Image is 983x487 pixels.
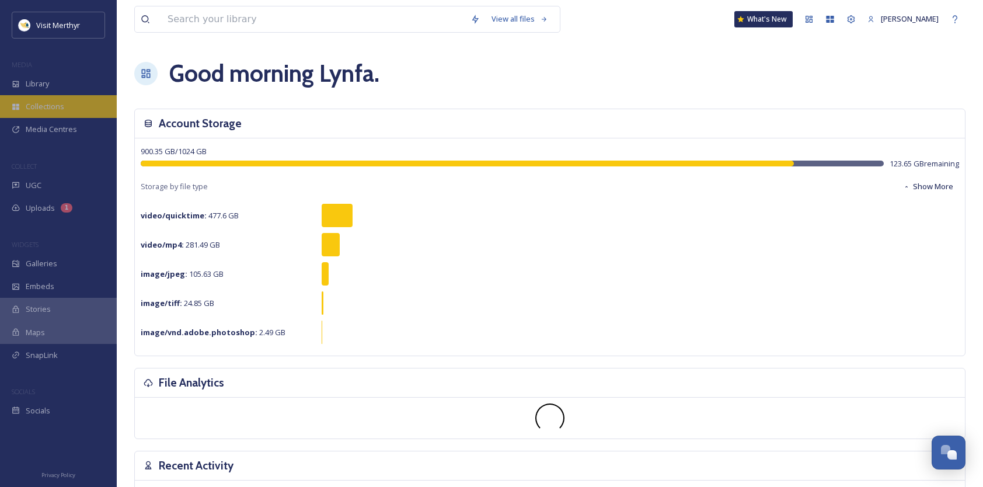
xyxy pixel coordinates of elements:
span: Collections [26,101,64,112]
span: Storage by file type [141,181,208,192]
div: 1 [61,203,72,213]
img: download.jpeg [19,19,30,31]
span: Visit Merthyr [36,20,80,30]
span: 105.63 GB [141,269,224,279]
span: [PERSON_NAME] [881,13,939,24]
a: What's New [734,11,793,27]
span: MEDIA [12,60,32,69]
h3: Recent Activity [159,457,233,474]
h3: File Analytics [159,374,224,391]
h3: Account Storage [159,115,242,132]
span: SnapLink [26,350,58,361]
button: Show More [897,175,959,198]
span: Privacy Policy [41,471,75,479]
span: Embeds [26,281,54,292]
span: UGC [26,180,41,191]
span: Maps [26,327,45,338]
span: WIDGETS [12,240,39,249]
span: Uploads [26,203,55,214]
a: Privacy Policy [41,467,75,481]
input: Search your library [162,6,465,32]
span: 900.35 GB / 1024 GB [141,146,207,156]
h1: Good morning Lynfa . [169,56,379,91]
a: View all files [486,8,554,30]
span: 281.49 GB [141,239,220,250]
strong: video/quicktime : [141,210,207,221]
span: Socials [26,405,50,416]
strong: image/tiff : [141,298,182,308]
button: Open Chat [932,436,965,469]
span: COLLECT [12,162,37,171]
a: [PERSON_NAME] [862,8,944,30]
span: 24.85 GB [141,298,214,308]
span: 477.6 GB [141,210,239,221]
span: SOCIALS [12,387,35,396]
span: Galleries [26,258,57,269]
span: Library [26,78,49,89]
span: 123.65 GB remaining [890,158,959,169]
strong: image/jpeg : [141,269,187,279]
span: Stories [26,304,51,315]
strong: image/vnd.adobe.photoshop : [141,327,257,338]
strong: video/mp4 : [141,239,184,250]
span: 2.49 GB [141,327,285,338]
span: Media Centres [26,124,77,135]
